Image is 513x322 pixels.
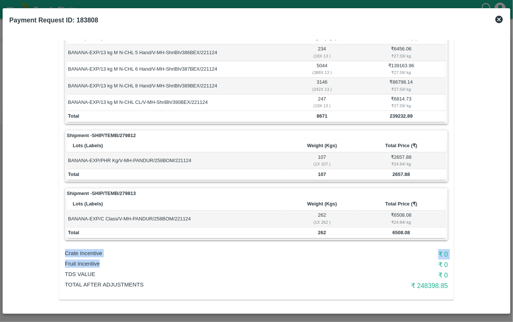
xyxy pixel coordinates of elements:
b: 6508.08 [392,230,410,235]
b: 8671 [317,113,327,119]
h6: ₹ 0 [320,249,448,260]
b: Total Price (₹) [385,201,417,207]
div: ( 18 X 13 ) [289,53,355,59]
div: ₹ 27.59 / kg [358,69,445,76]
b: Weight (Kgs) [307,201,337,207]
b: 262 [318,230,326,235]
div: ( 19 X 13 ) [289,102,355,109]
td: ₹ 6508.08 [357,211,446,227]
td: BANANA-EXP/C Class/V-MH-PANDUR/258BOM/221124 [67,211,288,227]
b: Payment Request ID: 183808 [9,16,98,24]
td: ₹ 6456.06 [357,44,446,61]
strong: Shipment - SHIP/TEMB/279813 [67,190,136,197]
td: 5044 [288,61,357,78]
td: 262 [288,211,357,227]
b: 107 [318,171,326,177]
p: Fruit Incentive [65,260,320,268]
td: ₹ 2657.88 [357,152,446,169]
td: BANANA-EXP/PHR Kg/V-MH-PANDUR/258BOM/221124 [67,152,288,169]
b: Total Price (₹) [385,143,417,148]
b: Lots (Labels) [73,35,103,40]
div: ₹ 24.84 / kg [358,219,445,226]
h6: ₹ 248398.85 [320,281,448,291]
td: 107 [288,152,357,169]
div: ₹ 27.59 / kg [358,102,445,109]
b: Weight (Kgs) [307,35,337,40]
td: 3146 [288,78,357,94]
td: ₹ 139163.96 [357,61,446,78]
div: ( 1 X 262 ) [289,219,355,226]
strong: Shipment - SHIP/TEMB/279812 [67,132,136,139]
b: 239232.89 [390,113,413,119]
div: ( 242 X 13 ) [289,86,355,93]
td: ₹ 86798.14 [357,78,446,94]
b: Total [68,230,79,235]
div: ₹ 24.84 / kg [358,161,445,167]
div: ( 1 X 107 ) [289,161,355,167]
h6: ₹ 0 [320,270,448,281]
b: Weight (Kgs) [307,143,337,148]
b: Lots (Labels) [73,201,103,207]
div: ₹ 27.59 / kg [358,86,445,93]
td: ₹ 6814.73 [357,95,446,111]
td: BANANA-EXP/13 kg M N-CHL CL/V-MH-ShriBh/390BEX/221124 [67,95,288,111]
b: Total [68,113,79,119]
b: Total [68,171,79,177]
td: 234 [288,44,357,61]
td: 247 [288,95,357,111]
p: Crate Incentive [65,249,320,257]
td: BANANA-EXP/13 kg M N-CHL 5 Hand/V-MH-ShriBh/386BEX/221124 [67,44,288,61]
b: Total Price (₹) [385,35,417,40]
p: TDS VALUE [65,270,320,278]
p: Total After adjustments [65,281,320,289]
td: BANANA-EXP/13 kg M N-CHL 8 Hand/V-MH-ShriBh/389BEX/221124 [67,78,288,94]
div: ₹ 27.59 / kg [358,53,445,59]
div: ( 388 X 13 ) [289,69,355,76]
b: 2657.88 [392,171,410,177]
b: Lots (Labels) [73,143,103,148]
td: BANANA-EXP/13 kg M N-CHL 6 Hand/V-MH-ShriBh/387BEX/221124 [67,61,288,78]
h6: ₹ 0 [320,260,448,270]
